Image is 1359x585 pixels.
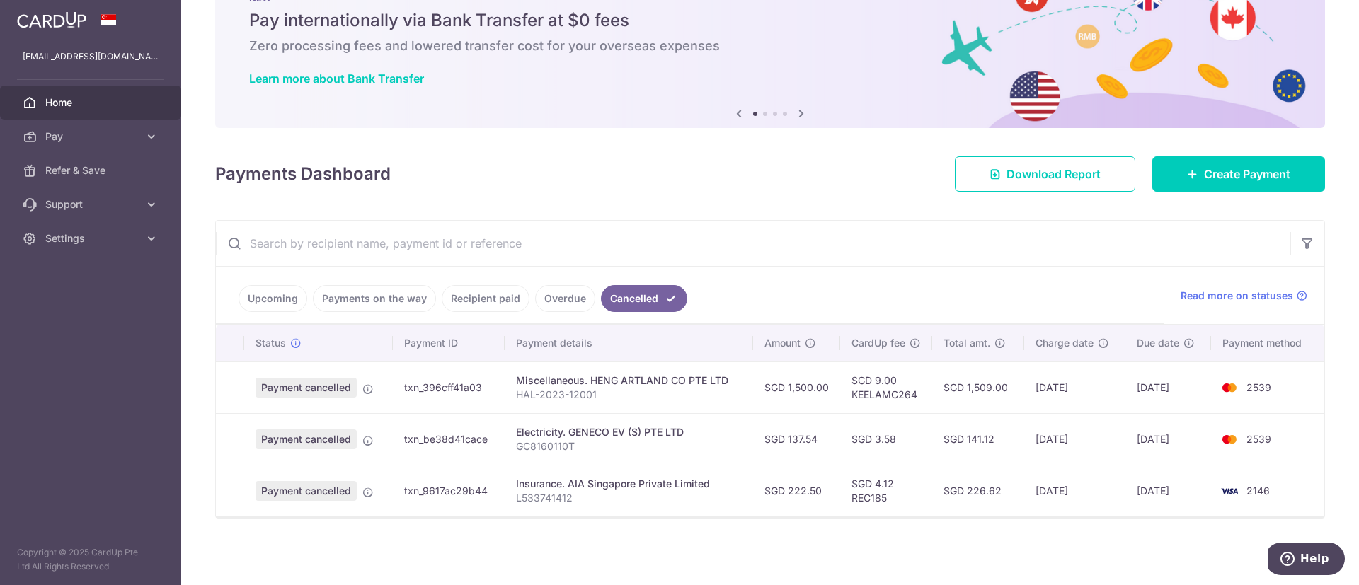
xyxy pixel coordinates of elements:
[393,465,505,516] td: txn_9617ac29b44
[1036,336,1094,350] span: Charge date
[256,336,286,350] span: Status
[393,325,505,361] th: Payment ID
[516,491,741,505] p: L533741412
[249,9,1291,32] h5: Pay internationally via Bank Transfer at $0 fees
[1211,325,1324,361] th: Payment method
[1246,433,1271,445] span: 2539
[516,439,741,453] p: GC8160110T
[1125,465,1210,516] td: [DATE]
[516,388,741,402] p: HAL-2023-12001
[955,156,1135,192] a: Download Report
[256,429,357,449] span: Payment cancelled
[516,425,741,439] div: Electricity. GENECO EV (S) PTE LTD
[1215,482,1244,499] img: Bank Card
[535,285,595,312] a: Overdue
[393,361,505,413] td: txn_396cff41a03
[840,465,932,516] td: SGD 4.12 REC185
[1181,289,1307,303] a: Read more on statuses
[1152,156,1325,192] a: Create Payment
[256,378,357,398] span: Payment cancelled
[1181,289,1293,303] span: Read more on statuses
[1125,413,1210,465] td: [DATE]
[1246,485,1270,497] span: 2146
[1246,381,1271,393] span: 2539
[1024,465,1126,516] td: [DATE]
[932,465,1024,516] td: SGD 226.62
[1215,379,1244,396] img: Bank Card
[215,161,391,187] h4: Payments Dashboard
[45,95,139,110] span: Home
[601,285,687,312] a: Cancelled
[753,361,840,413] td: SGD 1,500.00
[851,336,905,350] span: CardUp fee
[932,361,1024,413] td: SGD 1,509.00
[23,50,159,64] p: [EMAIL_ADDRESS][DOMAIN_NAME]
[256,481,357,501] span: Payment cancelled
[45,231,139,245] span: Settings
[17,11,86,28] img: CardUp
[1215,431,1244,448] img: Bank Card
[1007,166,1101,183] span: Download Report
[505,325,752,361] th: Payment details
[1024,413,1126,465] td: [DATE]
[249,37,1291,54] h6: Zero processing fees and lowered transfer cost for your overseas expenses
[764,336,801,350] span: Amount
[1204,166,1290,183] span: Create Payment
[516,477,741,491] div: Insurance. AIA Singapore Private Limited
[45,129,139,144] span: Pay
[1024,361,1126,413] td: [DATE]
[840,361,932,413] td: SGD 9.00 KEELAMC264
[944,336,990,350] span: Total amt.
[840,413,932,465] td: SGD 3.58
[442,285,529,312] a: Recipient paid
[753,413,840,465] td: SGD 137.54
[932,413,1024,465] td: SGD 141.12
[216,221,1290,266] input: Search by recipient name, payment id or reference
[239,285,307,312] a: Upcoming
[516,373,741,388] div: Miscellaneous. HENG ARTLAND CO PTE LTD
[1137,336,1179,350] span: Due date
[313,285,436,312] a: Payments on the way
[753,465,840,516] td: SGD 222.50
[1125,361,1210,413] td: [DATE]
[45,163,139,178] span: Refer & Save
[1268,543,1345,578] iframe: Opens a widget where you can find more information
[393,413,505,465] td: txn_be38d41cace
[249,71,424,86] a: Learn more about Bank Transfer
[45,197,139,212] span: Support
